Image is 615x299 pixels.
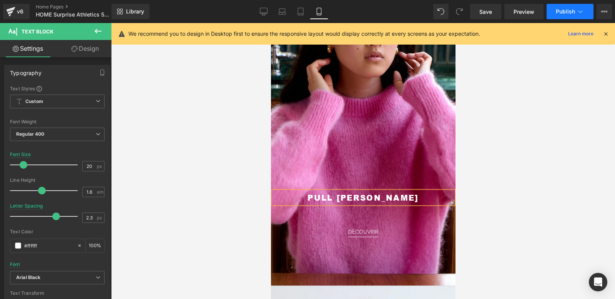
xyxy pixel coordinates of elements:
i: Arial Black [16,274,41,281]
div: % [86,239,104,252]
span: PULL [PERSON_NAME] [37,169,148,180]
div: Font Weight [10,119,105,125]
span: Preview [514,8,534,16]
div: Text Styles [10,85,105,91]
span: px [97,215,103,220]
a: DÉCOUVRIR [77,206,108,212]
div: Text Transform [10,291,105,296]
button: Publish [547,4,593,19]
p: We recommend you to design in Desktop first to ensure the responsive layout would display correct... [128,30,480,38]
div: Font Size [10,152,31,157]
div: Letter Spacing [10,203,43,209]
a: Laptop [273,4,291,19]
a: v6 [3,4,30,19]
span: Text Block [22,28,53,35]
a: Desktop [254,4,273,19]
span: HOME Surprise Athletics 5 juin [36,12,110,18]
div: Open Intercom Messenger [589,273,607,291]
span: Publish [556,8,575,15]
span: px [97,164,103,169]
input: Color [24,241,73,250]
b: Custom [25,98,43,105]
a: Learn more [565,29,597,38]
a: Tablet [291,4,310,19]
div: Line Height [10,178,105,183]
button: Redo [452,4,467,19]
button: More [597,4,612,19]
div: v6 [15,7,25,17]
span: Save [479,8,492,16]
a: Home Pages [36,4,124,10]
b: Regular 400 [16,131,45,137]
span: em [97,189,103,194]
button: Undo [433,4,449,19]
div: Typography [10,65,42,76]
a: New Library [111,4,150,19]
div: Text Color [10,229,105,234]
a: Preview [504,4,544,19]
span: Library [126,8,144,15]
a: Mobile [310,4,328,19]
a: Design [57,40,113,57]
div: Font [10,262,20,267]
